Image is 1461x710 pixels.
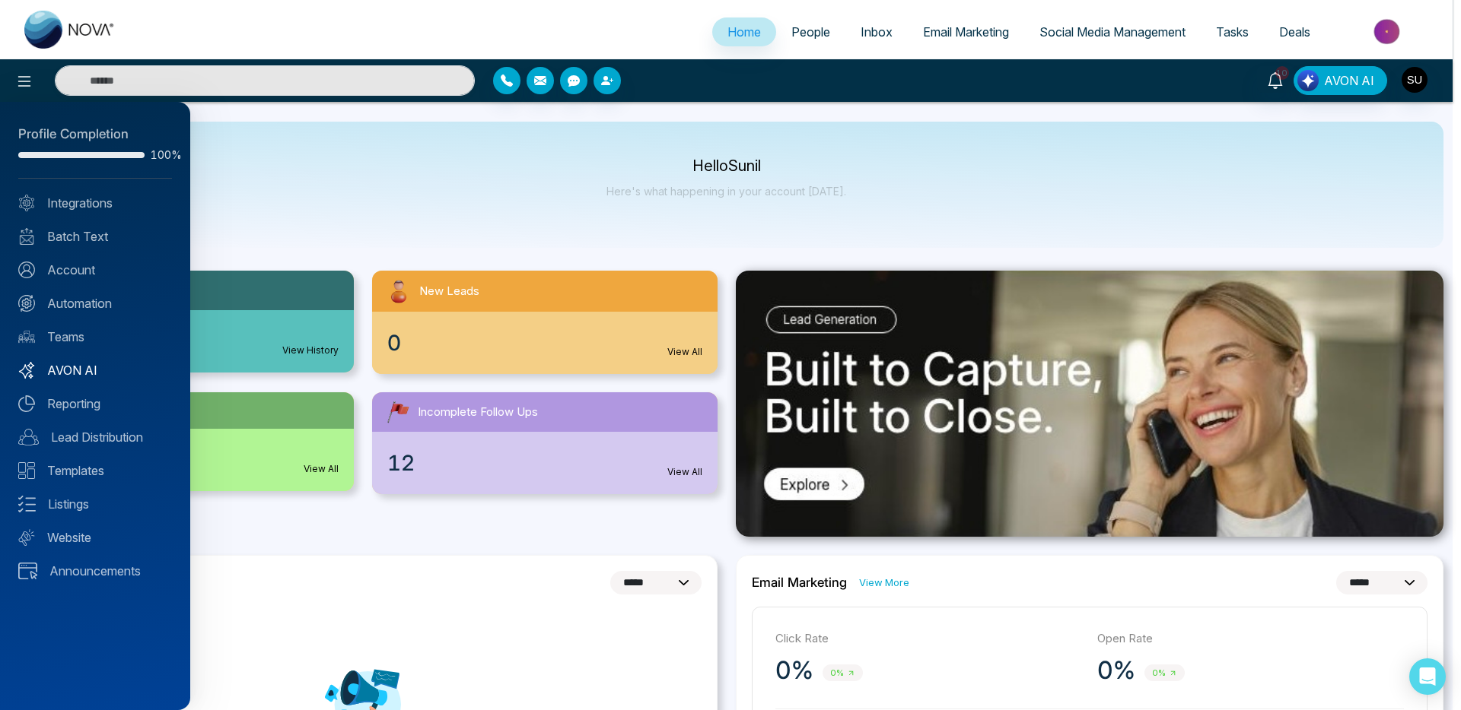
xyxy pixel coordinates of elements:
a: Announcements [18,562,172,580]
div: Profile Completion [18,125,172,144]
a: Automation [18,294,172,312]
a: Templates [18,461,172,480]
img: batch_text_white.png [18,228,35,245]
img: Lead-dist.svg [18,429,39,445]
a: Teams [18,328,172,346]
a: Website [18,528,172,547]
span: 100% [151,150,172,160]
img: announcements.svg [18,563,37,579]
img: Automation.svg [18,295,35,312]
a: Listings [18,495,172,513]
img: Account.svg [18,261,35,278]
div: Open Intercom Messenger [1409,658,1446,695]
img: Listings.svg [18,496,36,512]
a: Integrations [18,194,172,212]
img: Reporting.svg [18,395,35,412]
a: Lead Distribution [18,428,172,446]
img: Website.svg [18,529,35,546]
img: Avon-AI.svg [18,362,35,379]
a: Reporting [18,395,172,413]
a: AVON AI [18,361,172,379]
img: Integrated.svg [18,195,35,211]
a: Account [18,261,172,279]
a: Batch Text [18,227,172,246]
img: team.svg [18,328,35,345]
img: Templates.svg [18,462,35,479]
